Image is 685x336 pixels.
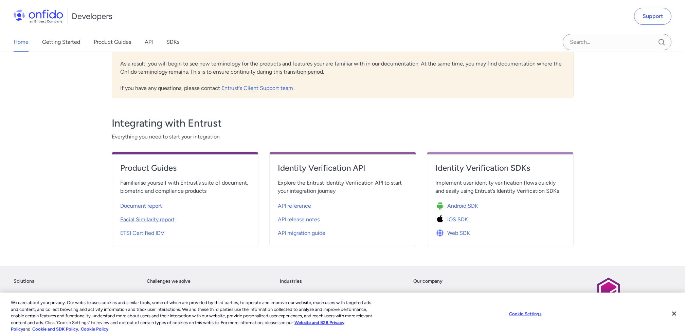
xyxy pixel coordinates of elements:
a: API release notes [278,211,408,225]
a: API [145,33,153,52]
span: API reference [278,202,311,210]
input: Onfido search input field [563,34,671,50]
img: Icon Web SDK [435,228,447,238]
a: Facial Similarity report [120,211,250,225]
a: Cookie Policy [81,326,108,332]
a: Cookie and SDK Policy. [32,326,79,332]
span: Web SDK [447,229,470,237]
div: We care about your privacy. Our website uses cookies and similar tools, some of which are provide... [11,299,377,333]
span: Familiarise yourself with Entrust’s suite of document, biometric and compliance products [120,179,250,195]
a: About Entrust [413,291,443,299]
span: Everything you need to start your integration [112,133,574,141]
button: Cookie Settings [504,307,546,321]
button: Close [667,306,682,321]
img: Onfido Logo [14,10,63,23]
span: Document report [120,202,162,210]
h4: Identity Verification API [278,163,408,173]
h4: Identity Verification SDKs [435,163,565,173]
a: ETSI Certified IDV [120,225,250,239]
a: Icon iOS SDKiOS SDK [435,211,565,225]
img: Icon Android SDK [435,201,447,211]
a: Getting Started [42,33,80,52]
span: iOS SDK [447,216,468,224]
h3: Integrating with Entrust [112,116,574,130]
a: Product Guides [94,33,131,52]
h4: Product Guides [120,163,250,173]
a: Compliance [147,291,172,299]
a: Icon Web SDKWeb SDK [435,225,565,239]
a: Home [14,33,29,52]
a: API migration guide [278,225,408,239]
a: Financial Services [280,291,318,299]
img: Entrust logo [568,277,650,315]
span: Android SDK [447,202,478,210]
a: Product Guides [120,163,250,179]
span: API migration guide [278,229,325,237]
a: API reference [278,198,408,211]
a: Support [634,8,671,25]
a: Our company [413,277,443,285]
a: SDKs [166,33,179,52]
a: Challenges we solve [147,277,191,285]
a: Industries [280,277,302,285]
span: ETSI Certified IDV [120,229,164,237]
span: Implement user identity verification flows quickly and easily using Entrust’s Identity Verificati... [435,179,565,195]
span: Explore the Entrust Identity Verification API to start your integration journey [278,179,408,195]
a: Document report [120,198,250,211]
div: Following the acquisition of Onfido by Entrust, Onfido is now Entrust Identity Verification. As a... [112,38,574,98]
a: Icon Android SDKAndroid SDK [435,198,565,211]
h1: Developers [72,11,112,22]
a: Identity Solutions [14,291,51,299]
img: Icon iOS SDK [435,215,447,224]
a: Identity Verification SDKs [435,163,565,179]
span: Facial Similarity report [120,216,175,224]
a: Identity Verification API [278,163,408,179]
a: Solutions [14,277,34,285]
a: Entrust's Client Support team [221,85,294,91]
span: API release notes [278,216,320,224]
